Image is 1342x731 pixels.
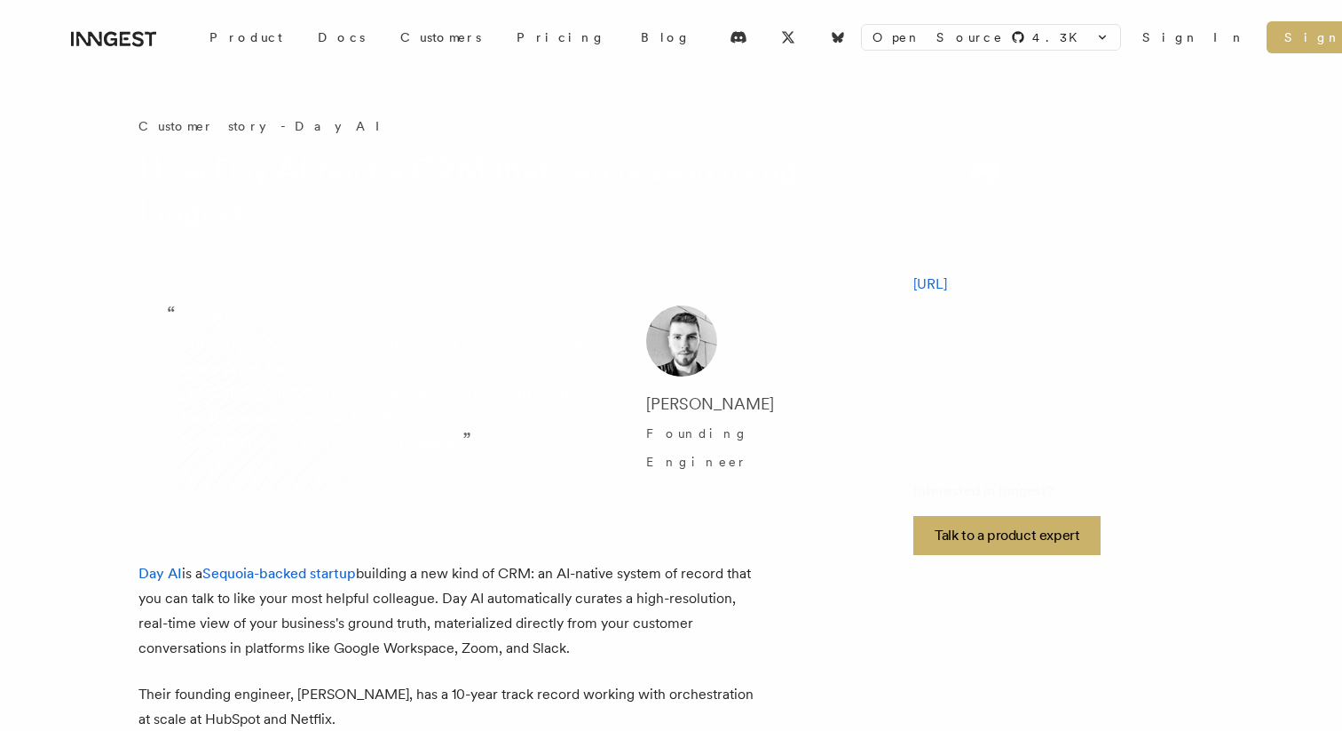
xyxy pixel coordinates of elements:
span: Employees: [913,318,988,335]
a: Sign In [1142,28,1245,46]
p: CRM, AI Agents [913,401,1078,423]
span: ” [462,427,471,453]
a: Talk to a product expert [913,516,1101,555]
a: Blog [623,21,708,53]
p: Day AI is a complex network of LLMs, data processing, and 3rd party services. Every component in ... [181,306,618,476]
span: [PERSON_NAME] [646,394,774,413]
p: is a building a new kind of CRM: an AI-native system of record that you can talk to like your mos... [138,561,760,661]
img: Day AI's logo [913,160,1055,195]
a: X [769,23,808,52]
a: Customers [383,21,499,53]
p: Interested in Inngest? [913,481,1101,502]
a: [URL] [913,275,947,292]
h1: How Day AI built a CRM that can reason using Inngest [138,149,820,234]
a: Bluesky [818,23,857,52]
a: Day AI [138,565,182,582]
div: Product [192,21,300,53]
span: Use case: [913,403,974,420]
span: “ [167,309,176,320]
p: 2-20 [913,316,1022,338]
span: 4.3 K [1032,28,1088,46]
a: Discord [719,23,758,52]
span: Industry: [913,361,970,377]
img: Image of Erik Munson [646,306,717,377]
a: Pricing [499,21,623,53]
span: Open Source [872,28,1004,46]
a: Sequoia-backed startup [202,565,356,582]
div: Customer story - Day AI [138,117,849,135]
p: SaaS / AI Agents [913,359,1079,380]
p: The CRM for AI Native Companies [913,231,1132,252]
a: Docs [300,21,383,53]
span: Founding Engineer [646,426,749,469]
